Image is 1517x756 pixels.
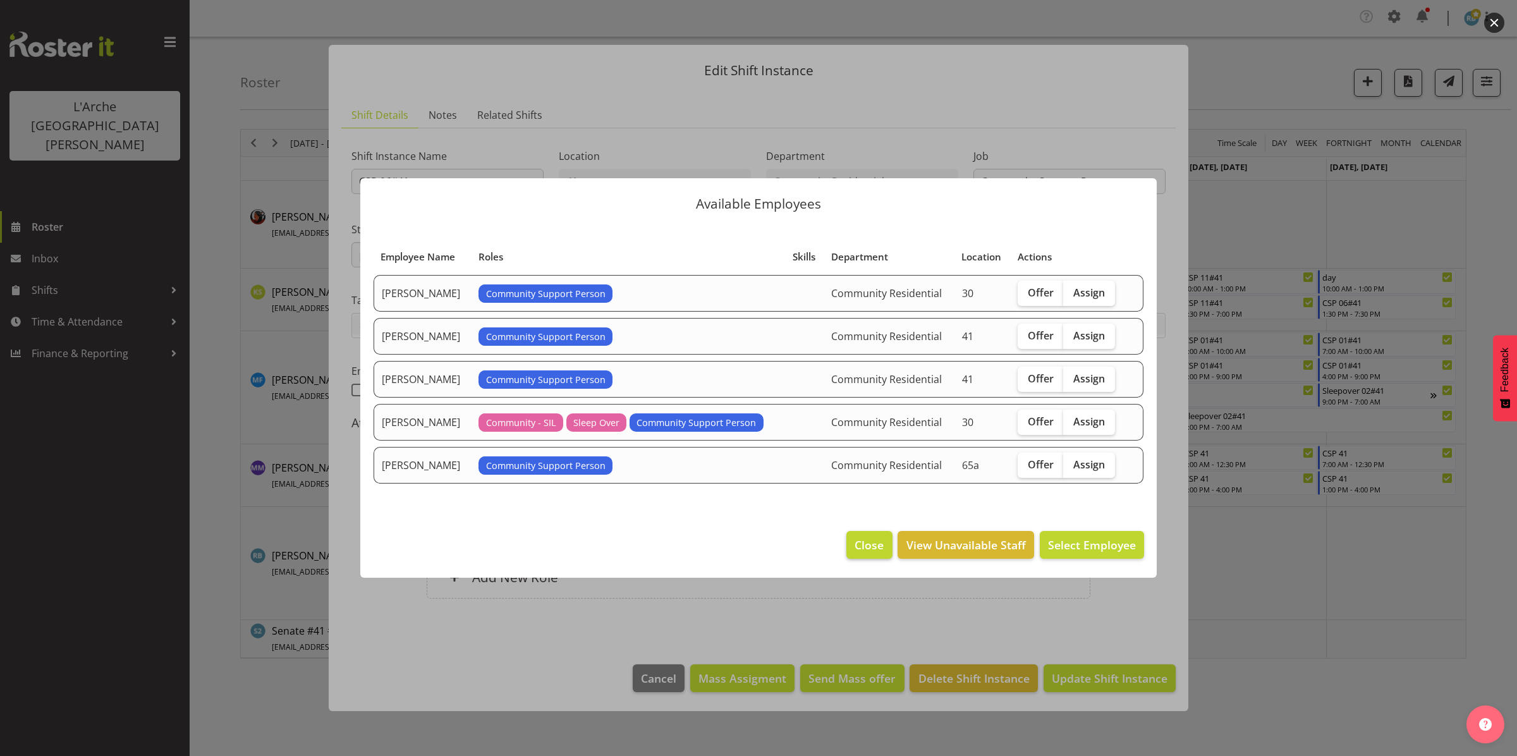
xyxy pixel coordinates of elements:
[1040,531,1144,559] button: Select Employee
[374,361,471,398] td: [PERSON_NAME]
[962,286,973,300] span: 30
[1073,286,1105,299] span: Assign
[1028,415,1054,428] span: Offer
[1493,335,1517,421] button: Feedback - Show survey
[486,330,606,344] span: Community Support Person
[486,373,606,387] span: Community Support Person
[374,318,471,355] td: [PERSON_NAME]
[374,447,471,484] td: [PERSON_NAME]
[962,415,973,429] span: 30
[831,250,947,264] div: Department
[1018,250,1120,264] div: Actions
[486,416,556,430] span: Community - SIL
[1028,372,1054,385] span: Offer
[1028,458,1054,471] span: Offer
[1073,415,1105,428] span: Assign
[898,531,1033,559] button: View Unavailable Staff
[831,286,942,300] span: Community Residential
[573,416,619,430] span: Sleep Over
[486,287,606,301] span: Community Support Person
[1028,286,1054,299] span: Offer
[831,458,942,472] span: Community Residential
[961,250,1003,264] div: Location
[637,416,756,430] span: Community Support Person
[381,250,464,264] div: Employee Name
[486,459,606,473] span: Community Support Person
[1073,458,1105,471] span: Assign
[962,329,973,343] span: 41
[906,537,1026,553] span: View Unavailable Staff
[1073,372,1105,385] span: Assign
[962,372,973,386] span: 41
[1479,718,1492,731] img: help-xxl-2.png
[1499,348,1511,392] span: Feedback
[855,537,884,553] span: Close
[962,458,979,472] span: 65a
[478,250,778,264] div: Roles
[373,197,1144,210] p: Available Employees
[1028,329,1054,342] span: Offer
[831,415,942,429] span: Community Residential
[1073,329,1105,342] span: Assign
[793,250,817,264] div: Skills
[1048,537,1136,552] span: Select Employee
[374,404,471,441] td: [PERSON_NAME]
[831,372,942,386] span: Community Residential
[374,275,471,312] td: [PERSON_NAME]
[846,531,892,559] button: Close
[831,329,942,343] span: Community Residential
